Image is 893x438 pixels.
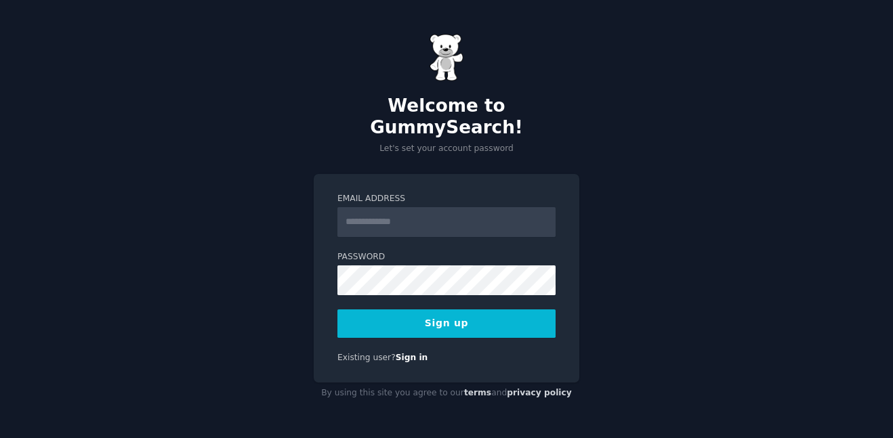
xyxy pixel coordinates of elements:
a: Sign in [396,353,428,362]
div: By using this site you agree to our and [314,382,579,404]
span: Existing user? [337,353,396,362]
label: Password [337,251,556,263]
a: privacy policy [507,388,572,397]
p: Let's set your account password [314,143,579,155]
button: Sign up [337,309,556,338]
label: Email Address [337,193,556,205]
h2: Welcome to GummySearch! [314,95,579,138]
a: terms [464,388,491,397]
img: Gummy Bear [430,34,463,81]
